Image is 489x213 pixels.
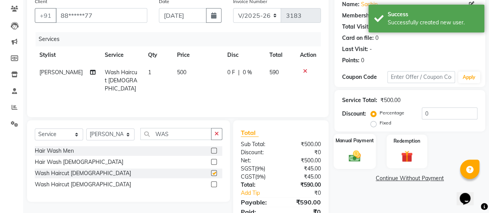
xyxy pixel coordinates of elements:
[345,149,365,163] img: _cash.svg
[361,56,364,65] div: 0
[172,46,223,64] th: Price
[235,140,281,148] div: Sub Total:
[342,23,373,31] div: Total Visits:
[35,181,131,189] div: Wash Haircut [DEMOGRAPHIC_DATA]
[36,32,327,46] div: Services
[380,96,400,104] div: ₹500.00
[458,72,480,83] button: Apply
[243,68,252,77] span: 0 %
[342,56,360,65] div: Points:
[235,165,281,173] div: ( )
[35,46,100,64] th: Stylist
[235,181,281,189] div: Total:
[223,46,264,64] th: Disc
[238,68,240,77] span: |
[35,8,56,23] button: +91
[397,149,416,164] img: _gift.svg
[281,148,327,157] div: ₹0
[39,69,83,76] span: [PERSON_NAME]
[140,128,211,140] input: Search or Scan
[235,157,281,165] div: Net:
[336,174,484,182] a: Continue Without Payment
[35,158,123,166] div: Hair Wash [DEMOGRAPHIC_DATA]
[380,109,404,116] label: Percentage
[387,71,455,83] input: Enter Offer / Coupon Code
[342,96,377,104] div: Service Total:
[370,45,372,53] div: -
[257,174,264,180] span: 9%
[177,69,186,76] span: 500
[281,165,327,173] div: ₹45.00
[342,73,387,81] div: Coupon Code
[281,140,327,148] div: ₹500.00
[35,147,74,155] div: Hair Wash Men
[380,119,391,126] label: Fixed
[241,165,255,172] span: SGST
[241,129,259,137] span: Total
[388,10,479,19] div: Success
[235,148,281,157] div: Discount:
[281,173,327,181] div: ₹45.00
[235,173,281,181] div: ( )
[457,182,481,205] iframe: chat widget
[235,198,281,207] div: Payable:
[388,19,479,27] div: Successfully created new user.
[56,8,147,23] input: Search by Name/Mobile/Email/Code
[148,69,151,76] span: 1
[241,173,255,180] span: CGST
[35,169,131,177] div: Wash Haircut [DEMOGRAPHIC_DATA]
[342,45,368,53] div: Last Visit:
[100,46,143,64] th: Service
[342,34,374,42] div: Card on file:
[256,165,264,172] span: 9%
[342,110,366,118] div: Discount:
[342,12,376,20] div: Membership:
[342,12,477,20] div: No Active Membership
[288,189,327,197] div: ₹0
[227,68,235,77] span: 0 F
[295,46,321,64] th: Action
[375,34,378,42] div: 0
[342,0,360,9] div: Name:
[281,181,327,189] div: ₹590.00
[143,46,172,64] th: Qty
[264,46,295,64] th: Total
[281,157,327,165] div: ₹500.00
[281,198,327,207] div: ₹590.00
[269,69,278,76] span: 590
[394,138,420,145] label: Redemption
[361,0,378,9] a: Sachin
[235,189,288,197] a: Add Tip
[105,69,137,92] span: Wash Haircut [DEMOGRAPHIC_DATA]
[336,137,374,144] label: Manual Payment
